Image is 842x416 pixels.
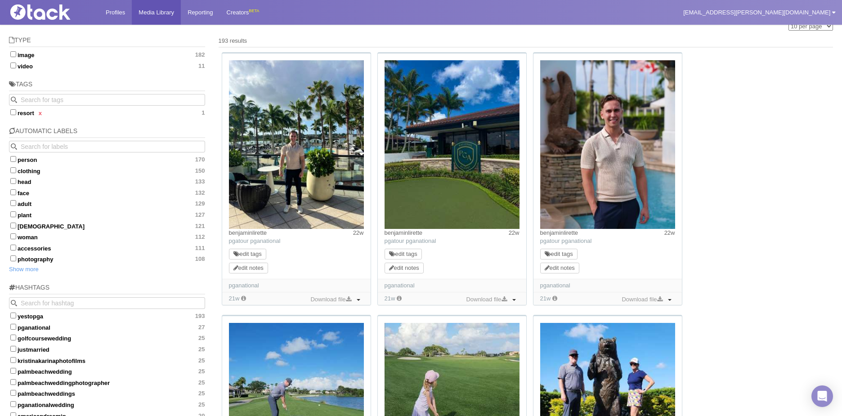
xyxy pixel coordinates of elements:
[10,313,16,318] input: yestopga193
[10,324,16,330] input: pganational27
[9,81,205,91] h5: Tags
[249,6,259,16] div: BETA
[198,324,205,331] span: 27
[389,264,419,271] a: edit notes
[540,237,592,244] span: pgatour pganational
[9,356,205,365] label: kristinakarinaphotofilms
[195,200,205,207] span: 129
[509,229,520,237] time: Posted: 4/5/2025, 8:15:12 PM
[9,266,39,273] a: Show more
[198,368,205,375] span: 25
[353,229,364,237] time: Posted: 4/5/2025, 8:15:12 PM
[195,189,205,197] span: 132
[10,223,16,228] input: [DEMOGRAPHIC_DATA]121
[10,401,16,407] input: pganationalwedding25
[9,389,205,398] label: palmbeachweddings
[198,335,205,342] span: 25
[229,295,240,302] time: Added: 4/8/2025, 9:24:56 AM
[545,250,573,257] a: edit tags
[9,284,205,295] h5: Hashtags
[10,51,16,57] input: image182
[195,255,205,263] span: 108
[10,178,16,184] input: head133
[219,37,833,45] div: 193 results
[10,167,16,173] input: clothing150
[11,300,17,306] svg: Search
[229,60,364,229] img: Image may contain: person, standing, adult, male, man, plant, potted plant, palm tree, tree, beac...
[9,400,205,409] label: pganationalwedding
[9,243,205,252] label: accessories
[233,250,262,257] a: edit tags
[308,295,353,304] a: Download file
[10,245,16,250] input: accessories111
[195,313,205,320] span: 193
[198,390,205,397] span: 25
[9,378,205,387] label: palmbeachweddingphotographer
[10,335,16,340] input: golfcoursewedding25
[9,94,21,106] button: Search
[11,143,17,150] svg: Search
[198,346,205,353] span: 25
[9,37,205,47] h5: Type
[9,50,205,59] label: image
[619,295,664,304] a: Download file
[9,367,205,376] label: palmbeachwedding
[195,211,205,219] span: 127
[9,297,21,309] button: Search
[10,189,16,195] input: face132
[195,233,205,241] span: 112
[385,237,436,244] span: pgatour pganational
[10,200,16,206] input: adult129
[10,379,16,385] input: palmbeachweddingphotographer25
[464,295,509,304] a: Download file
[7,4,97,20] img: Tack
[9,141,205,152] input: Search for labels
[10,211,16,217] input: plant127
[195,223,205,230] span: 121
[9,210,205,219] label: plant
[540,282,675,290] div: pganational
[389,250,417,257] a: edit tags
[195,178,205,185] span: 133
[9,94,205,106] input: Search for tags
[9,199,205,208] label: adult
[10,255,16,261] input: photography108
[39,110,42,116] a: x
[11,97,17,103] svg: Search
[233,264,264,271] a: edit notes
[195,167,205,174] span: 150
[9,61,205,70] label: video
[385,229,423,236] a: benjaminlirette
[229,229,267,236] a: benjaminlirette
[385,295,395,302] time: Added: 4/8/2025, 9:24:55 AM
[385,282,520,290] div: pganational
[10,390,16,396] input: palmbeachweddings25
[540,229,578,236] a: benjaminlirette
[9,333,205,342] label: golfcoursewedding
[10,357,16,363] input: kristinakarinaphotofilms25
[10,156,16,162] input: person170
[9,141,21,152] button: Search
[10,63,16,68] input: video11
[9,254,205,263] label: photography
[198,63,205,70] span: 11
[9,155,205,164] label: person
[540,295,551,302] time: Added: 4/8/2025, 9:24:53 AM
[229,282,364,290] div: pganational
[202,109,205,116] span: 1
[9,322,205,331] label: pganational
[9,311,205,320] label: yestopga
[10,346,16,352] input: justmarried25
[198,379,205,386] span: 25
[664,229,675,237] time: Posted: 4/5/2025, 8:15:12 PM
[9,128,205,138] h5: Automatic Labels
[385,60,520,229] img: Image may contain: architecture, building, hotel, resort, field, outdoors, nature, palm tree, pla...
[10,233,16,239] input: woman112
[9,166,205,175] label: clothing
[195,156,205,163] span: 170
[10,109,16,115] input: resortx 1
[9,232,205,241] label: woman
[195,245,205,252] span: 111
[811,385,833,407] div: Open Intercom Messenger
[540,60,675,229] img: Image may contain: clothing, sleeve, face, happy, head, person, smile, beachwear, photography, po...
